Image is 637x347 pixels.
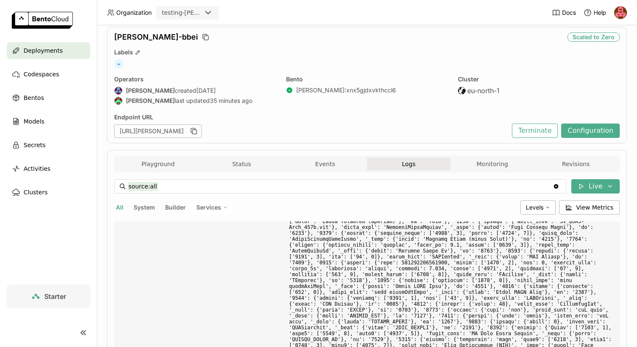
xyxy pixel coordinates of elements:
[7,89,90,106] a: Bentos
[284,158,367,170] button: Events
[114,75,276,83] div: Operators
[561,124,620,138] button: Configuration
[126,97,175,105] strong: [PERSON_NAME]
[191,200,233,215] div: Services
[552,8,576,17] a: Docs
[196,204,221,211] span: Services
[114,97,276,105] div: last updated
[114,48,620,56] div: Labels
[7,184,90,201] a: Clusters
[553,183,559,190] svg: Clear value
[24,69,59,79] span: Codespaces
[520,200,556,215] div: Levels
[114,113,508,121] div: Endpoint URL
[24,46,63,56] span: Deployments
[24,187,48,197] span: Clusters
[7,113,90,130] a: Models
[162,8,201,17] div: testing-[PERSON_NAME]
[7,285,90,308] a: Starter
[567,32,620,42] div: Scaled to Zero
[115,97,122,105] img: Bhavay Bhushan
[196,87,216,94] span: [DATE]
[467,86,500,95] span: eu-north-1
[116,9,152,16] span: Organization
[200,158,283,170] button: Status
[583,8,606,17] div: Help
[114,86,276,95] div: created
[534,158,618,170] button: Revisions
[367,158,450,170] button: Logs
[114,32,198,42] span: [PERSON_NAME]-bbei
[202,9,203,17] input: Selected testing-fleek.
[450,158,534,170] button: Monitoring
[576,203,614,212] span: View Metrics
[115,87,122,94] img: Jiang
[163,202,187,213] button: Builder
[132,202,157,213] button: System
[128,180,553,193] input: Search
[559,200,620,215] button: View Metrics
[7,137,90,153] a: Secrets
[24,116,44,126] span: Models
[24,164,51,174] span: Activities
[210,97,252,105] span: 35 minutes ago
[7,42,90,59] a: Deployments
[12,12,73,29] img: logo
[24,140,45,150] span: Secrets
[114,59,123,69] span: +
[458,75,620,83] div: Cluster
[286,75,448,83] div: Bento
[614,6,627,19] img: Muhammad Arslan
[7,66,90,83] a: Codespaces
[116,158,200,170] button: Playground
[7,160,90,177] a: Activities
[562,9,576,16] span: Docs
[24,93,44,103] span: Bentos
[114,202,125,213] button: All
[526,204,543,211] span: Levels
[44,292,66,301] span: Starter
[296,86,396,94] a: [PERSON_NAME]:xnx5gjdxvkthccl6
[594,9,606,16] span: Help
[114,124,202,138] div: [URL][PERSON_NAME]
[126,87,175,94] strong: [PERSON_NAME]
[512,124,558,138] button: Terminate
[571,179,620,194] button: Live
